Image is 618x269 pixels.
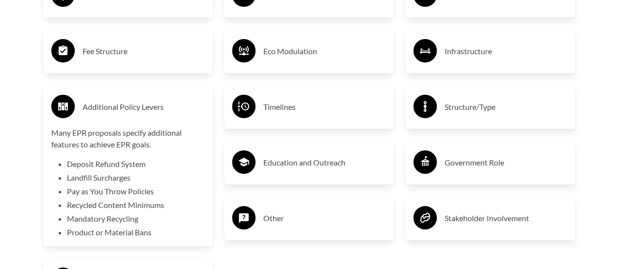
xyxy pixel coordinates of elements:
[67,158,205,170] li: Deposit Refund System
[51,127,205,150] p: Many EPR proposals specify additional features to achieve EPR goals.
[263,99,386,115] h3: Timelines
[67,186,205,197] li: Pay as You Throw Policies
[67,227,205,238] li: Product or Material Bans
[445,99,567,115] h3: Structure/Type
[445,43,567,59] h3: Infrastructure
[445,210,567,226] h3: Stakeholder Involvement
[67,172,205,184] li: Landfill Surcharges
[83,43,205,59] h3: Fee Structure
[263,210,386,226] h3: Other
[67,213,205,225] li: Mandatory Recycling
[263,155,386,170] h3: Education and Outreach
[263,43,386,59] h3: Eco Modulation
[445,155,567,170] h3: Government Role
[67,199,205,211] li: Recycled Content Minimums
[83,99,205,115] h3: Additional Policy Levers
